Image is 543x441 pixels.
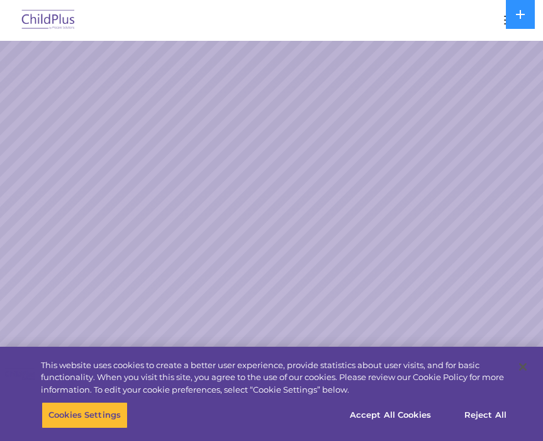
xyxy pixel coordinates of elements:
[446,402,525,428] button: Reject All
[19,6,78,35] img: ChildPlus by Procare Solutions
[509,353,537,381] button: Close
[343,402,438,428] button: Accept All Cookies
[41,359,506,396] div: This website uses cookies to create a better user experience, provide statistics about user visit...
[42,402,128,428] button: Cookies Settings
